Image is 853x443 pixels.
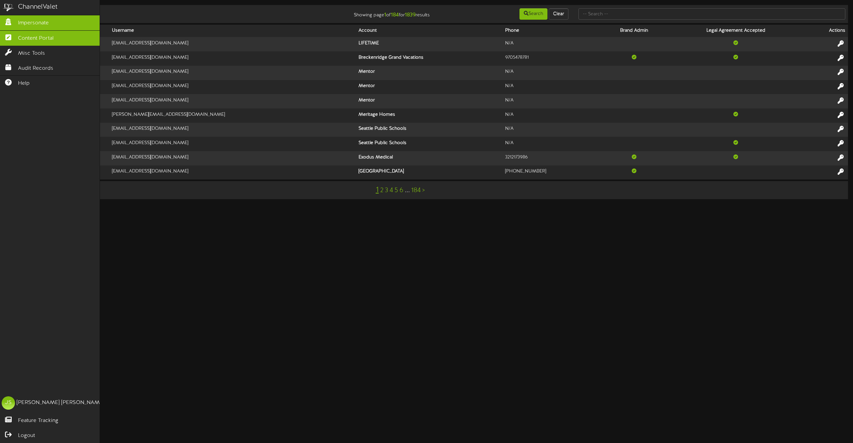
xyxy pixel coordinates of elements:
th: Exodus Medical [356,151,502,165]
span: Help [18,80,30,87]
a: 5 [395,187,398,194]
span: Feature Tracking [18,417,58,425]
a: 1 [376,186,379,194]
span: Misc Tools [18,50,45,57]
td: [PHONE_NUMBER] [502,165,599,179]
button: Search [519,8,547,20]
a: > [422,187,425,194]
span: Audit Records [18,65,53,72]
td: [EMAIL_ADDRESS][DOMAIN_NAME] [109,66,356,80]
td: N/A [502,137,599,151]
a: 6 [400,187,404,194]
td: N/A [502,37,599,51]
td: N/A [502,80,599,94]
th: Mentor [356,66,502,80]
a: 184 [411,187,421,194]
div: Showing page of for results [296,8,435,19]
input: -- Search -- [578,8,845,20]
th: Breckenridge Grand Vacations [356,51,502,66]
th: Brand Admin [599,25,669,37]
th: Meritage Homes [356,108,502,123]
td: [EMAIL_ADDRESS][DOMAIN_NAME] [109,151,356,165]
td: [EMAIL_ADDRESS][DOMAIN_NAME] [109,51,356,66]
th: Legal Agreement Accepted [669,25,803,37]
strong: 1839 [405,12,416,18]
th: Username [109,25,356,37]
td: [PERSON_NAME][EMAIL_ADDRESS][DOMAIN_NAME] [109,108,356,123]
th: Account [356,25,502,37]
td: 9705478781 [502,51,599,66]
a: 4 [390,187,393,194]
span: Logout [18,432,35,440]
td: N/A [502,123,599,137]
td: [EMAIL_ADDRESS][DOMAIN_NAME] [109,94,356,108]
button: Clear [549,8,568,20]
strong: 1 [384,12,386,18]
td: 3212173986 [502,151,599,165]
td: N/A [502,94,599,108]
td: [EMAIL_ADDRESS][DOMAIN_NAME] [109,137,356,151]
td: [EMAIL_ADDRESS][DOMAIN_NAME] [109,123,356,137]
span: Content Portal [18,35,54,42]
th: Actions [803,25,848,37]
th: [GEOGRAPHIC_DATA] [356,165,502,179]
span: Impersonate [18,19,49,27]
a: 2 [380,187,384,194]
a: 3 [385,187,388,194]
div: [PERSON_NAME] [PERSON_NAME] [17,399,104,407]
th: Seattle Public Schools [356,123,502,137]
td: [EMAIL_ADDRESS][DOMAIN_NAME] [109,37,356,51]
th: Mentor [356,94,502,108]
td: N/A [502,66,599,80]
td: N/A [502,108,599,123]
div: JS [2,396,15,410]
div: ChannelValet [18,2,58,12]
td: [EMAIL_ADDRESS][DOMAIN_NAME] [109,80,356,94]
th: Seattle Public Schools [356,137,502,151]
td: [EMAIL_ADDRESS][DOMAIN_NAME] [109,165,356,179]
th: Phone [502,25,599,37]
th: LIFETIME [356,37,502,51]
a: ... [405,187,410,194]
strong: 184 [391,12,399,18]
th: Mentor [356,80,502,94]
